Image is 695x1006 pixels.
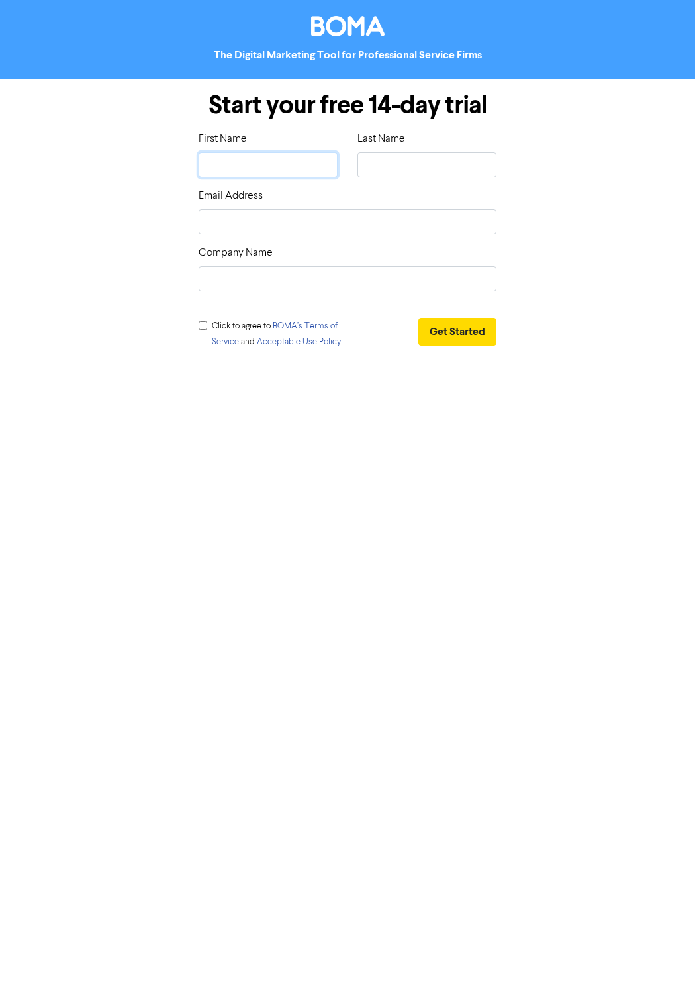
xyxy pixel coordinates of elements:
a: BOMA’s Terms of Service [212,322,338,346]
label: First Name [199,131,247,147]
button: Get Started [418,318,496,346]
iframe: Chat Widget [629,942,695,1006]
span: Click to agree to and [212,322,341,346]
label: Email Address [199,188,263,204]
h1: Start your free 14-day trial [199,90,496,121]
label: Company Name [199,245,273,261]
img: BOMA Logo [311,16,385,36]
strong: The Digital Marketing Tool for Professional Service Firms [214,48,482,62]
label: Last Name [357,131,405,147]
a: Acceptable Use Policy [257,338,341,346]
